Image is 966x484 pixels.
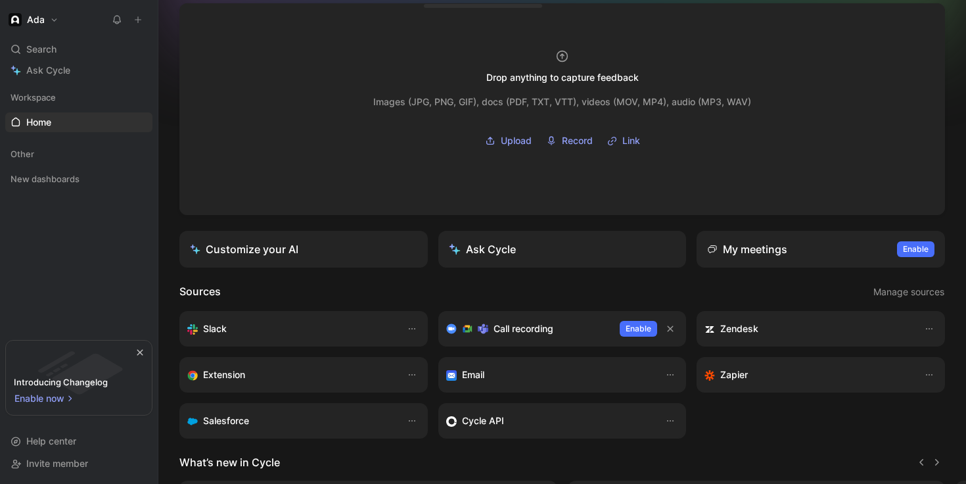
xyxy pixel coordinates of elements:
div: Capture feedback from anywhere on the web [187,367,394,383]
span: Help center [26,435,76,447]
a: Customize your AI [179,231,428,268]
div: Sync customers & send feedback from custom sources. Get inspired by our favorite use case [446,413,653,429]
h2: What’s new in Cycle [179,454,280,470]
h1: Ada [27,14,45,26]
h3: Zendesk [720,321,758,337]
span: Other [11,147,34,160]
span: Enable now [14,391,66,406]
div: Workspace [5,87,152,107]
div: Forward emails to your feedback inbox [446,367,653,383]
div: New dashboards [5,169,152,189]
button: Record [541,131,597,151]
span: Link [622,133,640,149]
button: Ask Cycle [438,231,687,268]
div: Other [5,144,152,164]
h3: Zapier [720,367,748,383]
div: Sync your customers, send feedback and get updates in Slack [187,321,394,337]
button: AdaAda [5,11,62,29]
div: Ask Cycle [449,241,516,257]
h3: Email [462,367,484,383]
span: Enable [626,322,651,335]
button: Enable [897,241,934,257]
h3: Cycle API [462,413,504,429]
a: Home [5,112,152,132]
div: Introducing Changelog [14,374,108,390]
span: Record [562,133,593,149]
button: Upload [480,131,536,151]
span: Enable [903,243,929,256]
div: Other [5,144,152,168]
img: Ada [9,13,22,26]
div: New dashboards [5,169,152,193]
span: Ask Cycle [26,62,70,78]
a: Ask Cycle [5,60,152,80]
div: My meetings [707,241,787,257]
button: Manage sources [873,283,945,301]
h3: Slack [203,321,227,337]
div: Search [5,39,152,59]
img: bg-BLZuj68n.svg [17,341,141,408]
h2: Sources [179,283,221,301]
div: Invite member [5,454,152,473]
span: Invite member [26,458,88,469]
div: Drop anything to capture feedback [486,70,639,85]
div: Customize your AI [190,241,298,257]
span: Home [26,116,51,129]
h3: Call recording [494,321,553,337]
div: Record & transcribe meetings from Zoom, Meet & Teams. [446,321,610,337]
span: Manage sources [873,284,944,300]
div: Help center [5,431,152,451]
button: Enable now [14,390,76,407]
button: Link [603,131,645,151]
span: Upload [501,133,532,149]
button: Enable [620,321,657,337]
h3: Salesforce [203,413,249,429]
div: Capture feedback from thousands of sources with Zapier (survey results, recordings, sheets, etc). [704,367,911,383]
h3: Extension [203,367,245,383]
span: Search [26,41,57,57]
span: Workspace [11,91,56,104]
span: New dashboards [11,172,80,185]
div: Images (JPG, PNG, GIF), docs (PDF, TXT, VTT), videos (MOV, MP4), audio (MP3, WAV) [373,94,751,110]
div: Sync customers and create docs [704,321,911,337]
